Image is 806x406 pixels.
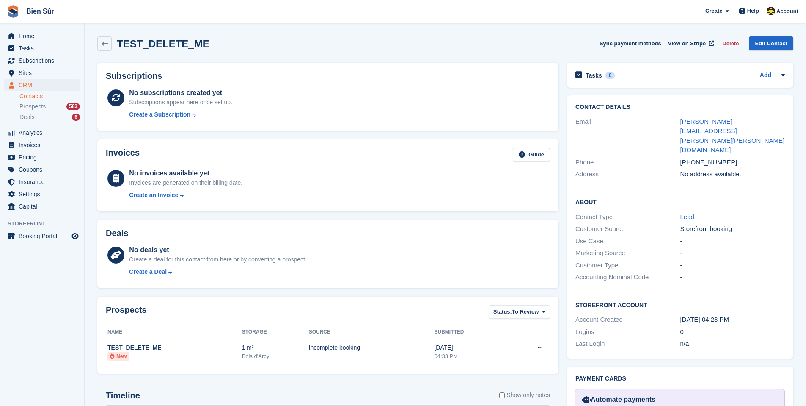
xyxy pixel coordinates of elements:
span: Insurance [19,176,69,188]
a: [PERSON_NAME][EMAIL_ADDRESS][PERSON_NAME][PERSON_NAME][DOMAIN_NAME] [680,118,785,154]
div: TEST_DELETE_ME [107,343,242,352]
th: Source [309,325,435,339]
span: Booking Portal [19,230,69,242]
div: Customer Type [575,261,680,270]
span: Prospects [19,103,46,111]
a: Guide [513,148,550,162]
div: Create a Subscription [129,110,190,119]
h2: Timeline [106,391,140,400]
a: menu [4,200,80,212]
div: No invoices available yet [129,168,242,178]
a: Edit Contact [749,36,793,50]
div: Subscriptions appear here once set up. [129,98,232,107]
div: Email [575,117,680,155]
span: Settings [19,188,69,200]
li: New [107,352,129,361]
th: Submitted [434,325,506,339]
h2: TEST_DELETE_ME [117,38,209,50]
span: Invoices [19,139,69,151]
div: Invoices are generated on their billing date. [129,178,242,187]
a: Bien Sûr [23,4,58,18]
span: To Review [512,308,539,316]
div: No deals yet [129,245,306,255]
th: Storage [242,325,309,339]
th: Name [106,325,242,339]
button: Status: To Review [489,305,550,319]
span: Account [776,7,798,16]
a: menu [4,139,80,151]
h2: Prospects [106,305,147,321]
h2: Storefront Account [575,300,785,309]
span: Analytics [19,127,69,139]
div: Account Created [575,315,680,325]
a: Contacts [19,92,80,100]
h2: Contact Details [575,104,785,111]
div: 04:33 PM [434,352,506,361]
div: 6 [72,114,80,121]
div: Address [575,170,680,179]
div: Contact Type [575,212,680,222]
span: Status: [493,308,512,316]
a: menu [4,30,80,42]
div: Incomplete booking [309,343,435,352]
span: Tasks [19,42,69,54]
label: Show only notes [499,391,550,400]
div: - [680,236,785,246]
div: Accounting Nominal Code [575,273,680,282]
a: Preview store [70,231,80,241]
span: Sites [19,67,69,79]
div: Create a Deal [129,267,167,276]
div: Automate payments [582,395,778,405]
span: Create [705,7,722,15]
a: Lead [680,213,694,220]
a: menu [4,42,80,54]
div: No subscriptions created yet [129,88,232,98]
span: Storefront [8,220,84,228]
a: menu [4,79,80,91]
div: 583 [66,103,80,110]
a: menu [4,230,80,242]
div: [DATE] [434,343,506,352]
img: stora-icon-8386f47178a22dfd0bd8f6a31ec36ba5ce8667c1dd55bd0f319d3a0aa187defe.svg [7,5,19,18]
div: Customer Source [575,224,680,234]
div: Bois d'Arcy [242,352,309,361]
span: Deals [19,113,35,121]
div: - [680,273,785,282]
h2: Payment cards [575,375,785,382]
a: Create a Deal [129,267,306,276]
a: View on Stripe [665,36,716,50]
div: Logins [575,327,680,337]
div: 0 [605,72,615,79]
h2: About [575,197,785,206]
h2: Subscriptions [106,71,550,81]
div: Create a deal for this contact from here or by converting a prospect. [129,255,306,264]
span: Capital [19,200,69,212]
a: menu [4,164,80,175]
h2: Invoices [106,148,140,162]
a: menu [4,55,80,67]
input: Show only notes [499,391,505,400]
a: menu [4,151,80,163]
button: Sync payment methods [600,36,661,50]
a: Add [760,71,771,81]
a: Deals 6 [19,113,80,122]
a: Create an Invoice [129,191,242,200]
a: menu [4,127,80,139]
div: [PHONE_NUMBER] [680,158,785,167]
div: n/a [680,339,785,349]
a: Create a Subscription [129,110,232,119]
div: Marketing Source [575,248,680,258]
div: [DATE] 04:23 PM [680,315,785,325]
div: - [680,261,785,270]
span: CRM [19,79,69,91]
span: Subscriptions [19,55,69,67]
span: View on Stripe [668,39,706,48]
div: Storefront booking [680,224,785,234]
span: Pricing [19,151,69,163]
div: Last Login [575,339,680,349]
span: Home [19,30,69,42]
div: Phone [575,158,680,167]
img: Marie Tran [767,7,775,15]
h2: Deals [106,228,128,238]
div: 0 [680,327,785,337]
